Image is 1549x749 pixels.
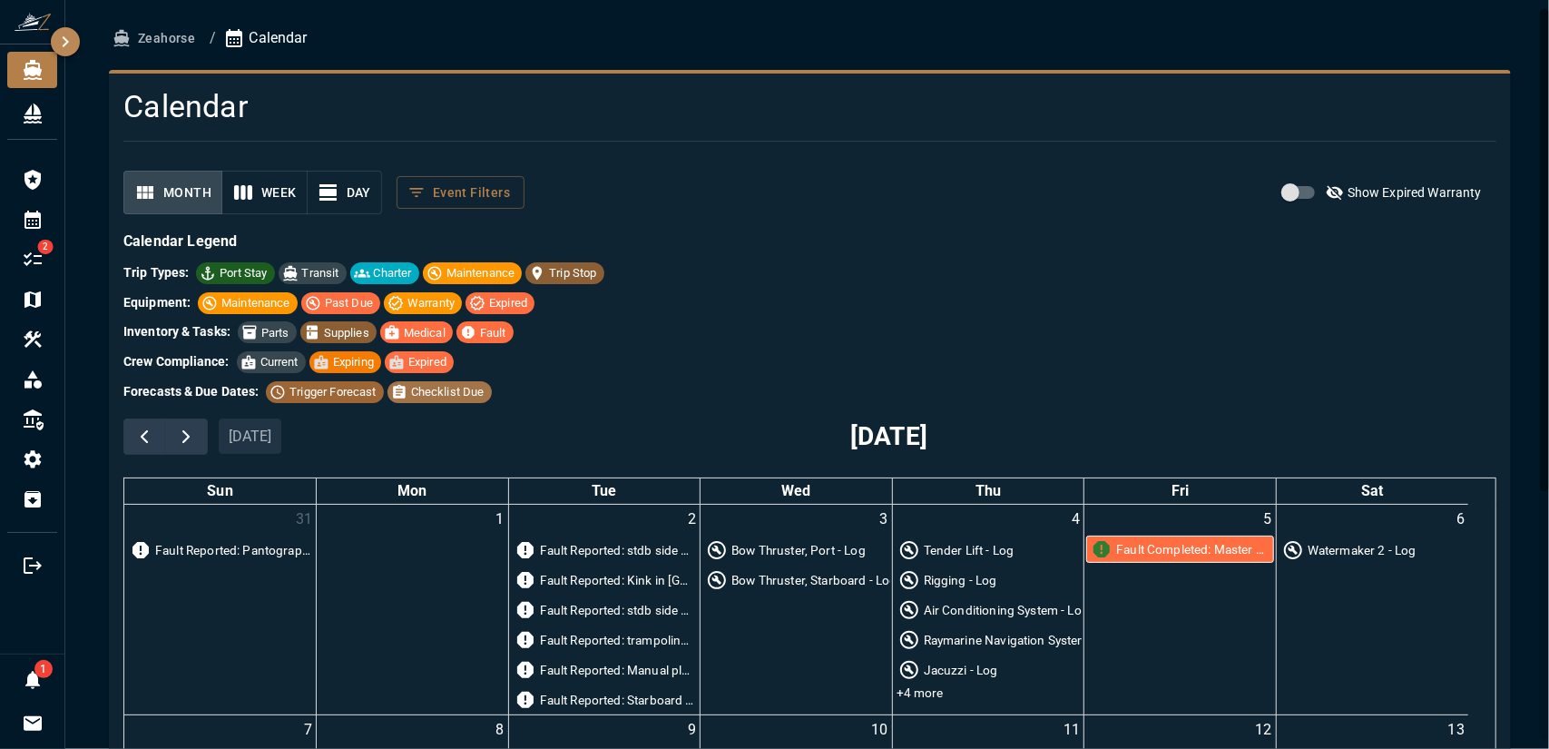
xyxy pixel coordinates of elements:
td: August 31, 2025 [124,505,317,715]
span: Maintenance [214,294,298,312]
button: Next month [165,419,208,455]
span: Trigger Forecast [282,383,383,401]
div: Fault Reported: stdb side hydrolic steering pump in helmstation [540,601,695,619]
a: September 2, 2025 [684,505,700,534]
a: September 1, 2025 [493,505,508,534]
li: Equipment [7,321,57,358]
span: Expired [482,294,534,312]
span: Past Due [318,294,380,312]
div: Zeahorse [7,52,57,88]
span: Charter [367,264,419,282]
li: / [210,27,216,49]
a: Show 4 more events [895,685,946,702]
span: Checklist Due [404,383,492,401]
div: Bow Thruster, Starboard - Log [731,571,897,589]
div: Usage reading: 0 Days. Initial Reading during Equipment initialization. [895,597,1083,623]
a: September 6, 2025 [1453,505,1468,534]
a: August 31, 2025 [292,505,316,534]
div: Jacuzzi - Log [924,661,998,679]
button: [DATE] [219,419,282,454]
a: September 11, 2025 [1060,715,1083,744]
div: Fault Reported: Kink in [GEOGRAPHIC_DATA] [540,571,695,589]
span: Port Stay [212,264,274,282]
div: Usage reading: 0 Hours. Initial Reading during Equipment initialization. [702,537,869,563]
div: Rigging - Log [924,571,997,589]
a: September 12, 2025 [1252,715,1276,744]
div: Tender Lift - Log [924,541,1015,559]
li: Calendar [7,202,57,238]
h6: Inventory & Tasks: [123,322,230,342]
span: Fault [473,324,514,342]
p: Show Expired Warranty [1348,183,1482,202]
span: Transit [295,264,347,282]
div: Air Conditioning System - Log [924,601,1089,619]
button: Zeahorse [109,22,202,55]
div: Configuration [7,441,57,478]
div: Fault Reported: Starboard bow thruster missing blade aswell(To be confirmed by crew) [540,691,695,709]
td: September 4, 2025 [892,505,1084,715]
a: September 13, 2025 [1445,715,1468,744]
div: Usage reading: 0 Hours. Initial Reading during Equipment initialization. [895,567,1001,593]
li: Trips [7,281,57,318]
div: Fault Reported: Pantograph door [155,541,310,559]
td: September 2, 2025 [508,505,701,715]
button: Invitations [15,705,51,742]
button: Previous month [123,419,166,455]
div: Logbook [7,162,57,198]
h2: [DATE] [850,418,927,456]
h6: Crew Compliance: [123,352,230,372]
span: Medical [397,324,453,342]
h6: Forecasts & Due Dates: [123,382,259,402]
div: Watermaker 2 - Log [1308,541,1417,559]
td: September 5, 2025 [1084,505,1277,715]
a: September 3, 2025 [877,505,892,534]
div: Raymarine Navigation System - Log [924,631,1120,649]
a: Monday [394,478,430,504]
div: Fault Reported: trampolines at bow are wearing and damaged [540,631,695,649]
a: September 4, 2025 [1068,505,1083,534]
h4: Calendar [123,88,1265,126]
a: Wednesday [778,478,814,504]
span: Expiring [326,353,381,371]
h6: Calendar Legend [123,229,1496,254]
span: Expired [401,353,454,371]
div: Fleet [7,95,57,132]
button: day view [307,171,382,215]
h6: Trip Types: [123,263,189,283]
td: September 6, 2025 [1276,505,1468,715]
span: Trip Stop [542,264,603,282]
div: Inventory [7,361,57,398]
button: week view [221,171,308,215]
nav: breadcrumb [109,22,1511,55]
button: month view [123,171,222,215]
li: Logout [7,547,57,584]
div: Usage reading: 0 Hours. Initial Reading during Equipment initialization. [702,567,890,593]
li: Compliance [7,401,57,438]
p: Calendar [223,27,307,49]
div: Fault Reported: stdb side kink in D1 Rigging [540,541,695,559]
button: Notifications [15,662,51,698]
div: Fault Reported: Manual plugin for tenderlift corroded [540,661,695,679]
span: Current [253,353,306,371]
div: Usage reading: 0 Hours. Initial Reading during Equipment initialization. [895,537,1018,563]
a: September 7, 2025 [300,715,316,744]
div: Usage reading: 584 Hours. SYSTEM GENERTATED: Usage Calculated by Watermaker FW Flush completion [1279,537,1420,563]
a: September 8, 2025 [493,715,508,744]
span: Maintenance [439,264,523,282]
h6: Equipment: [123,293,191,313]
img: ZeaFarer Logo [15,13,51,31]
span: Supplies [317,324,377,342]
a: September 10, 2025 [868,715,891,744]
a: September 5, 2025 [1260,505,1276,534]
span: Warranty [400,294,462,312]
a: Friday [1168,478,1192,504]
div: calendar view [123,171,382,215]
div: Fault Completed: Master Cabin Walk In Closet Door Arm Broken [1116,540,1270,558]
a: Tuesday [588,478,620,504]
a: Saturday [1358,478,1387,504]
a: September 9, 2025 [684,715,700,744]
td: September 3, 2025 [701,505,893,715]
span: 1 [34,660,53,678]
div: Checklists [7,241,57,278]
div: Bow Thruster, Port - Log [731,541,866,559]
